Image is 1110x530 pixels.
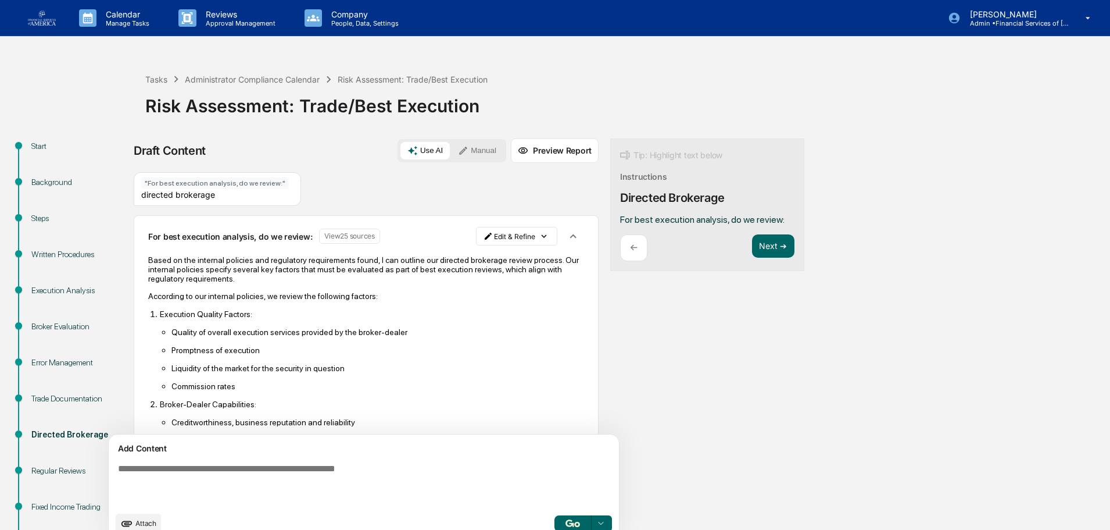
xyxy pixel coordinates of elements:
p: [PERSON_NAME] [961,9,1069,19]
div: Background [31,176,127,188]
div: Start [31,140,127,152]
div: Directed Brokerage [620,191,725,205]
div: Instructions [620,172,667,182]
p: Company [322,9,404,19]
button: View25 sources [319,229,380,244]
p: Liquidity of the market for the security in question [171,364,584,373]
img: Go [565,520,579,527]
p: Admin • Financial Services of [GEOGRAPHIC_DATA] [961,19,1069,27]
p: Broker-Dealer Capabilities: [160,400,584,409]
span: Attach [135,519,156,528]
div: Error Management [31,357,127,369]
button: Use AI [400,142,450,159]
div: Risk Assessment: Trade/Best Execution [338,74,488,84]
button: Manual [451,142,503,159]
div: Broker Evaluation [31,321,127,333]
div: Administrator Compliance Calendar [185,74,320,84]
div: Regular Reviews [31,465,127,477]
div: Execution Analysis [31,284,127,297]
p: Quality of overall execution services provided by the broker-dealer [171,328,584,337]
div: " For best execution analysis, do we review: " [141,177,289,190]
span: For best execution analysis, do we review: [620,214,785,225]
div: Steps [31,212,127,225]
p: For best execution analysis, do we review: [148,232,312,241]
button: Next ➔ [752,234,794,258]
div: Draft Content [134,144,206,158]
p: Creditworthiness, business reputation and reliability [171,418,584,427]
div: Tasks [145,74,167,84]
div: Tip: Highlight text below [620,148,722,162]
div: Fixed Income Trading [31,501,127,513]
p: Commission rates [171,382,584,391]
p: According to our internal policies, we review the following factors: [148,291,584,301]
button: Preview Report [511,138,599,163]
div: directed brokerage [134,172,301,206]
p: Approval Management [196,19,281,27]
p: Promptness of execution [171,346,584,355]
iframe: Open customer support [1073,492,1104,523]
p: Based on the internal policies and regulatory requirements found, I can outline our directed brok... [148,255,584,283]
p: Execution Quality Factors: [160,310,584,319]
div: Trade Documentation [31,393,127,405]
p: People, Data, Settings [322,19,404,27]
p: ← [630,242,638,253]
div: Written Procedures [31,248,127,261]
div: Risk Assessment: Trade/Best Execution [145,86,1104,116]
p: Calendar [96,9,155,19]
div: Add Content [116,442,612,456]
div: Directed Brokerage [31,429,127,441]
p: Manage Tasks [96,19,155,27]
img: logo [28,10,56,26]
p: Reviews [196,9,281,19]
button: Edit & Refine [476,227,557,246]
